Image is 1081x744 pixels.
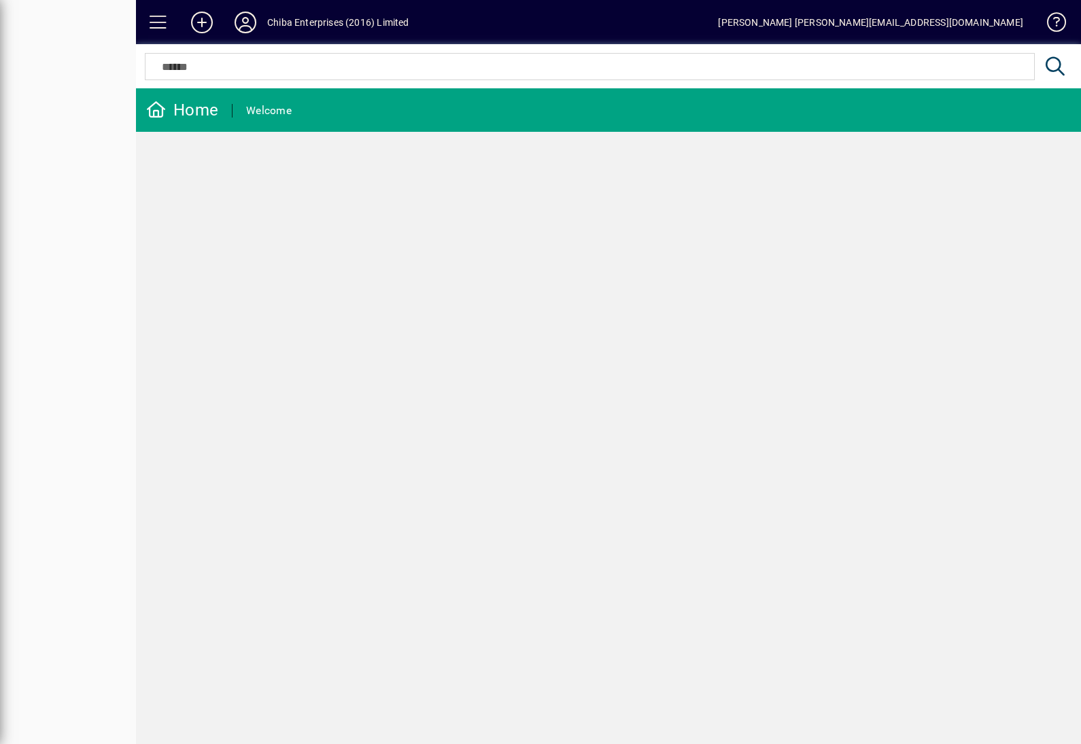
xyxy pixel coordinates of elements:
[1037,3,1064,47] a: Knowledge Base
[267,12,409,33] div: Chiba Enterprises (2016) Limited
[246,100,292,122] div: Welcome
[718,12,1023,33] div: [PERSON_NAME] [PERSON_NAME][EMAIL_ADDRESS][DOMAIN_NAME]
[224,10,267,35] button: Profile
[146,99,218,121] div: Home
[180,10,224,35] button: Add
